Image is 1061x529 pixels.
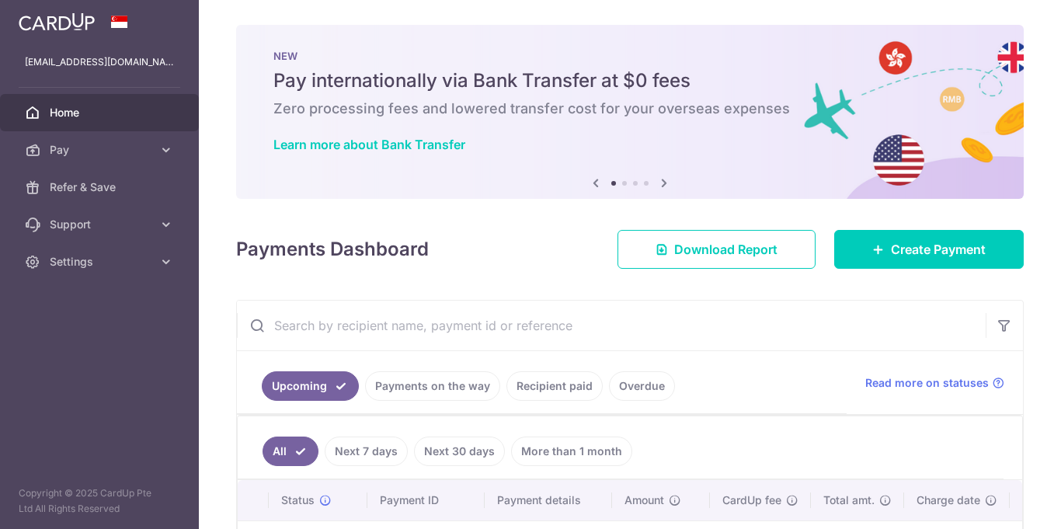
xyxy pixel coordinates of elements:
[50,179,152,195] span: Refer & Save
[50,217,152,232] span: Support
[273,68,986,93] h5: Pay internationally via Bank Transfer at $0 fees
[609,371,675,401] a: Overdue
[617,230,816,269] a: Download Report
[722,492,781,508] span: CardUp fee
[237,301,986,350] input: Search by recipient name, payment id or reference
[236,235,429,263] h4: Payments Dashboard
[485,480,612,520] th: Payment details
[865,375,989,391] span: Read more on statuses
[50,254,152,270] span: Settings
[834,230,1024,269] a: Create Payment
[891,240,986,259] span: Create Payment
[365,371,500,401] a: Payments on the way
[50,105,152,120] span: Home
[273,137,465,152] a: Learn more about Bank Transfer
[281,492,315,508] span: Status
[674,240,777,259] span: Download Report
[262,371,359,401] a: Upcoming
[367,480,485,520] th: Payment ID
[865,375,1004,391] a: Read more on statuses
[511,437,632,466] a: More than 1 month
[917,492,980,508] span: Charge date
[506,371,603,401] a: Recipient paid
[263,437,318,466] a: All
[823,492,875,508] span: Total amt.
[19,12,95,31] img: CardUp
[624,492,664,508] span: Amount
[236,25,1024,199] img: Bank transfer banner
[50,142,152,158] span: Pay
[273,99,986,118] h6: Zero processing fees and lowered transfer cost for your overseas expenses
[325,437,408,466] a: Next 7 days
[25,54,174,70] p: [EMAIL_ADDRESS][DOMAIN_NAME]
[273,50,986,62] p: NEW
[414,437,505,466] a: Next 30 days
